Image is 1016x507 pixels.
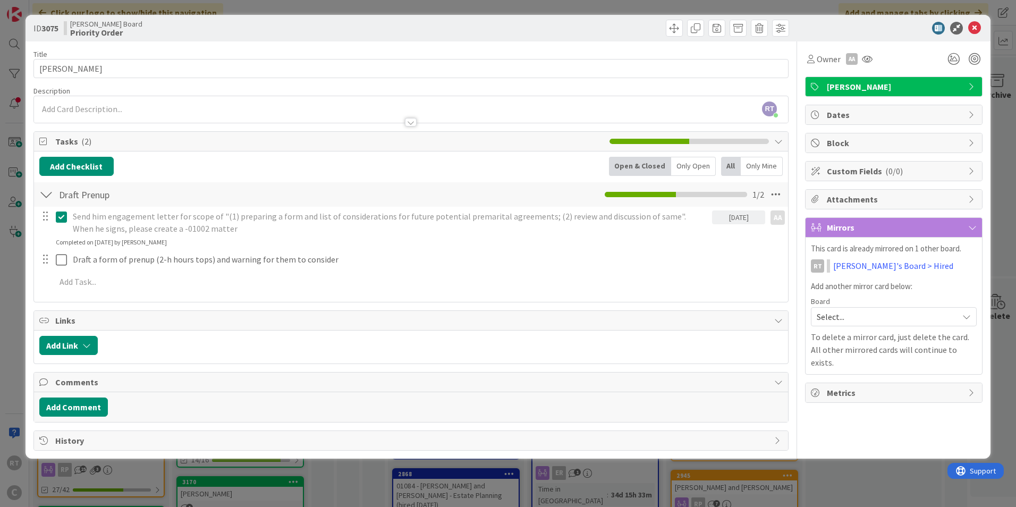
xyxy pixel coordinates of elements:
[39,398,108,417] button: Add Comment
[70,20,142,28] span: [PERSON_NAME] Board
[41,23,58,33] b: 3075
[827,80,963,93] span: [PERSON_NAME]
[817,53,841,65] span: Owner
[55,185,294,204] input: Add Checklist...
[721,157,741,176] div: All
[33,86,70,96] span: Description
[811,331,977,369] p: To delete a mirror card, just delete the card. All other mirrored cards will continue to exists.
[827,193,963,206] span: Attachments
[811,298,830,305] span: Board
[81,136,91,147] span: ( 2 )
[55,376,769,388] span: Comments
[885,166,903,176] span: ( 0/0 )
[55,314,769,327] span: Links
[771,210,785,225] div: AA
[817,309,953,324] span: Select...
[827,108,963,121] span: Dates
[55,434,769,447] span: History
[39,157,114,176] button: Add Checklist
[671,157,716,176] div: Only Open
[762,102,777,116] span: RT
[833,259,953,272] a: [PERSON_NAME]'s Board > Hired
[827,221,963,234] span: Mirrors
[73,210,708,234] p: Send him engagement letter for scope of "(1) preparing a form and list of considerations for futu...
[22,2,48,14] span: Support
[712,210,765,224] div: [DATE]
[73,253,781,266] p: Draft a form of prenup (2-h hours tops) and warning for them to consider
[55,135,604,148] span: Tasks
[56,238,167,247] div: Completed on [DATE] by [PERSON_NAME]
[741,157,783,176] div: Only Mine
[33,22,58,35] span: ID
[846,53,858,65] div: AA
[811,259,824,273] div: RT
[39,336,98,355] button: Add Link
[33,59,789,78] input: type card name here...
[33,49,47,59] label: Title
[811,281,977,293] p: Add another mirror card below:
[70,28,142,37] b: Priority Order
[752,188,764,201] span: 1 / 2
[827,137,963,149] span: Block
[827,386,963,399] span: Metrics
[827,165,963,178] span: Custom Fields
[609,157,671,176] div: Open & Closed
[811,243,977,255] p: This card is already mirrored on 1 other board.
